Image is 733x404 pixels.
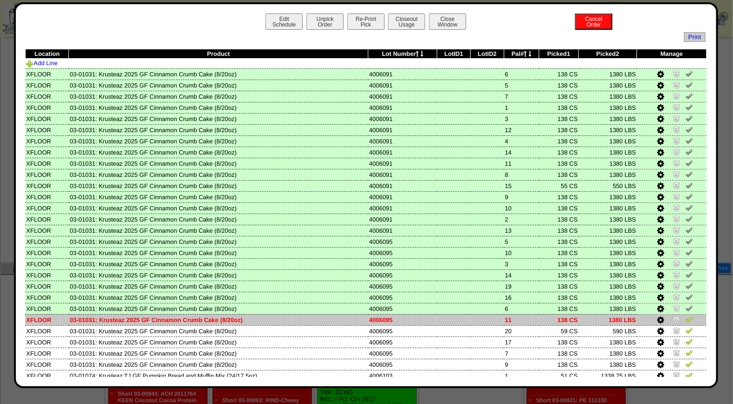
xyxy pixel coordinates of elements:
td: 10 [504,247,539,258]
img: Zero Item and Verify [673,226,680,234]
img: Zero Item and Verify [673,327,680,334]
td: 03-01031: Krusteaz 2025 GF Cinnamon Crumb Cake (8/20oz) [69,225,368,236]
td: 03-01031: Krusteaz 2025 GF Cinnamon Crumb Cake (8/20oz) [69,180,368,191]
td: XFLOOR [25,68,69,80]
td: 13 [504,225,539,236]
img: Zero Item and Verify [673,249,680,256]
td: 16 [504,292,539,303]
td: 1380 LBS [579,102,637,113]
td: XFLOOR [25,325,69,337]
td: 4006091 [368,214,437,225]
img: Un-Verify Pick [685,103,693,111]
td: XFLOOR [25,191,69,202]
td: XFLOOR [25,348,69,359]
td: 9 [504,191,539,202]
td: 5 [504,80,539,91]
img: Un-Verify Pick [685,260,693,267]
td: 4006095 [368,303,437,314]
td: 8 [504,169,539,180]
img: Un-Verify Pick [685,215,693,222]
td: 03-01031: Krusteaz 2025 GF Cinnamon Crumb Cake (8/20oz) [69,113,368,124]
td: 138 CS [539,202,579,214]
td: 1380 LBS [579,91,637,102]
img: Zero Item and Verify [673,170,680,178]
td: 4006091 [368,113,437,124]
td: XFLOOR [25,169,69,180]
td: 03-01031: Krusteaz 2025 GF Cinnamon Crumb Cake (8/20oz) [69,202,368,214]
img: Un-Verify Pick [685,249,693,256]
td: 4006091 [368,124,437,135]
img: Un-Verify Pick [685,92,693,100]
td: 3 [504,258,539,269]
img: Un-Verify Pick [685,81,693,88]
td: 138 CS [539,236,579,247]
td: 138 CS [539,314,579,325]
td: XFLOOR [25,180,69,191]
td: XFLOOR [25,236,69,247]
a: CloseWindow [428,21,467,28]
td: 4006095 [368,337,437,348]
img: Un-Verify Pick [685,293,693,301]
td: 1380 LBS [579,124,637,135]
td: 4 [504,135,539,147]
img: Verify Pick [685,349,693,357]
img: Un-Verify Pick [685,237,693,245]
td: 11 [504,158,539,169]
button: CancelOrder [575,13,612,30]
td: 03-01031: Krusteaz 2025 GF Cinnamon Crumb Cake (8/20oz) [69,292,368,303]
td: XFLOOR [25,269,69,281]
td: XFLOOR [25,314,69,325]
img: Zero Item and Verify [673,293,680,301]
td: 6 [504,68,539,80]
td: 1380 LBS [579,258,637,269]
td: 03-01031: Krusteaz 2025 GF Cinnamon Crumb Cake (8/20oz) [69,158,368,169]
th: Product [69,49,368,59]
td: 138 CS [539,225,579,236]
img: Zero Item and Verify [673,338,680,345]
td: 03-01031: Krusteaz 2025 GF Cinnamon Crumb Cake (8/20oz) [69,348,368,359]
img: Zero Item and Verify [673,371,680,379]
td: 138 CS [539,169,579,180]
th: LotID2 [470,49,504,59]
td: 1380 LBS [579,303,637,314]
td: XFLOOR [25,91,69,102]
td: 4006095 [368,236,437,247]
img: Un-Verify Pick [685,170,693,178]
img: Zero Item and Verify [673,215,680,222]
img: Un-Verify Pick [685,159,693,167]
td: 1380 LBS [579,359,637,370]
td: 9 [504,359,539,370]
img: Zero Item and Verify [673,316,680,323]
td: XFLOOR [25,247,69,258]
td: 138 CS [539,258,579,269]
img: Un-Verify Pick [685,148,693,155]
td: 1380 LBS [579,236,637,247]
td: 03-01031: Krusteaz 2025 GF Cinnamon Crumb Cake (8/20oz) [69,236,368,247]
td: 138 CS [539,91,579,102]
td: XFLOOR [25,225,69,236]
td: 1380 LBS [579,281,637,292]
img: Verify Pick [685,327,693,334]
td: 4006091 [368,102,437,113]
td: 1380 LBS [579,80,637,91]
td: 1 [504,102,539,113]
td: 7 [504,348,539,359]
img: Zero Item and Verify [673,148,680,155]
td: 1380 LBS [579,113,637,124]
img: Verify Pick [685,338,693,345]
img: Un-Verify Pick [685,304,693,312]
span: Print [684,32,705,42]
img: Un-Verify Pick [685,70,693,77]
td: 03-01074: Krusteaz TJ GF Pumpkin Bread and Muffin Mix (24/17.5oz) [69,370,368,381]
img: Un-Verify Pick [685,137,693,144]
img: Zero Item and Verify [673,137,680,144]
img: Zero Item and Verify [673,114,680,122]
th: Pal# [504,49,539,59]
td: 4006091 [368,191,437,202]
img: Zero Item and Verify [673,282,680,290]
td: 138 CS [539,348,579,359]
img: Zero Item and Verify [673,193,680,200]
td: 19 [504,281,539,292]
th: Picked2 [579,49,637,59]
td: 4006095 [368,348,437,359]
